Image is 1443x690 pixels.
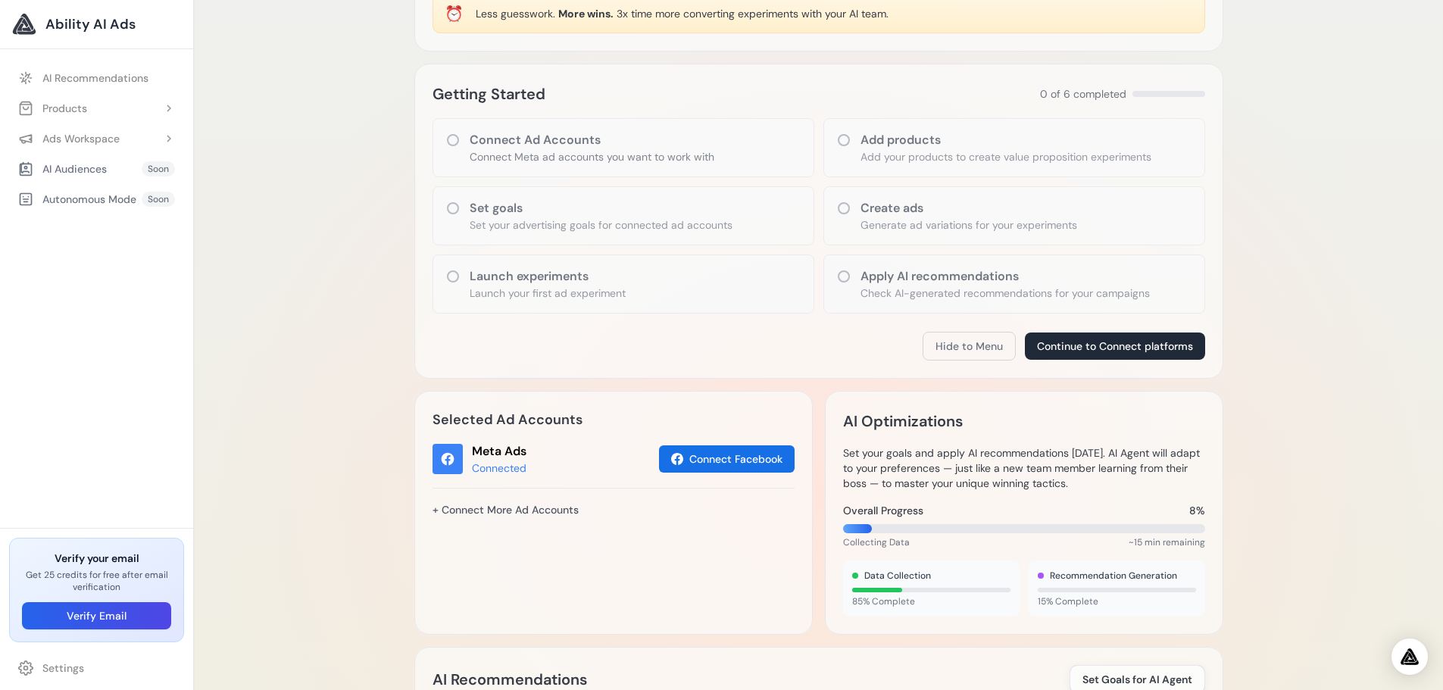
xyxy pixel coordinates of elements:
[22,551,171,566] h3: Verify your email
[860,286,1150,301] p: Check AI-generated recommendations for your campaigns
[843,409,963,433] h2: AI Optimizations
[18,131,120,146] div: Ads Workspace
[923,332,1016,361] button: Hide to Menu
[18,101,87,116] div: Products
[18,161,107,176] div: AI Audiences
[22,569,171,593] p: Get 25 credits for free after email verification
[45,14,136,35] span: Ability AI Ads
[1040,86,1126,101] span: 0 of 6 completed
[843,503,923,518] span: Overall Progress
[9,64,184,92] a: AI Recommendations
[659,445,795,473] button: Connect Facebook
[1038,595,1196,607] span: 15% Complete
[843,445,1205,491] p: Set your goals and apply AI recommendations [DATE]. AI Agent will adapt to your preferences — jus...
[433,82,545,106] h2: Getting Started
[18,192,136,207] div: Autonomous Mode
[860,149,1151,164] p: Add your products to create value proposition experiments
[1025,333,1205,360] button: Continue to Connect platforms
[472,461,526,476] div: Connected
[470,217,732,233] p: Set your advertising goals for connected ad accounts
[470,199,732,217] h3: Set goals
[1082,672,1192,687] span: Set Goals for AI Agent
[470,131,714,149] h3: Connect Ad Accounts
[558,7,614,20] span: More wins.
[470,267,626,286] h3: Launch experiments
[445,3,464,24] div: ⏰
[9,125,184,152] button: Ads Workspace
[476,7,555,20] span: Less guesswork.
[1129,536,1205,548] span: ~15 min remaining
[852,595,1010,607] span: 85% Complete
[617,7,889,20] span: 3x time more converting experiments with your AI team.
[472,442,526,461] div: Meta Ads
[860,267,1150,286] h3: Apply AI recommendations
[864,570,931,582] span: Data Collection
[470,286,626,301] p: Launch your first ad experiment
[1391,638,1428,675] div: Open Intercom Messenger
[12,12,181,36] a: Ability AI Ads
[9,95,184,122] button: Products
[142,192,175,207] span: Soon
[142,161,175,176] span: Soon
[22,602,171,629] button: Verify Email
[860,199,1077,217] h3: Create ads
[843,536,910,548] span: Collecting Data
[9,654,184,682] a: Settings
[1189,503,1205,518] span: 8%
[433,497,579,523] a: + Connect More Ad Accounts
[860,217,1077,233] p: Generate ad variations for your experiments
[433,409,795,430] h2: Selected Ad Accounts
[470,149,714,164] p: Connect Meta ad accounts you want to work with
[1050,570,1177,582] span: Recommendation Generation
[860,131,1151,149] h3: Add products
